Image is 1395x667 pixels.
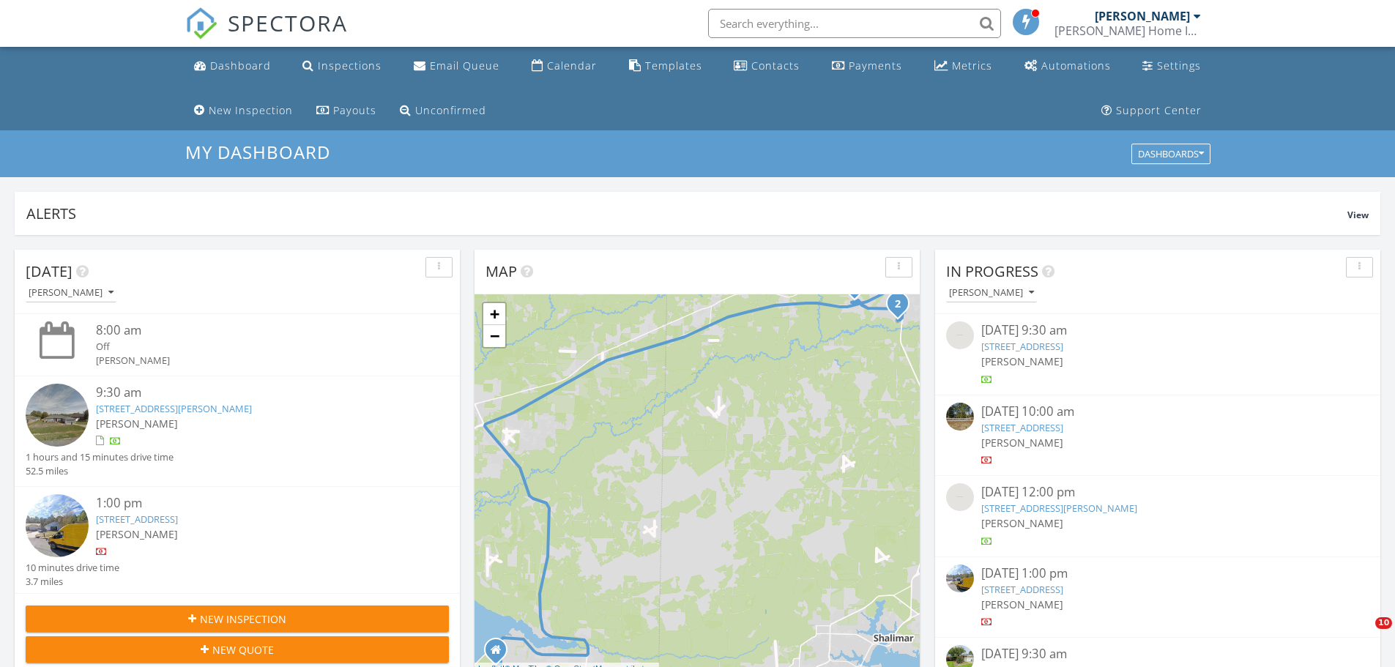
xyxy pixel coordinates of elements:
a: Dashboard [188,53,277,80]
a: [STREET_ADDRESS][PERSON_NAME] [96,402,252,415]
div: J. Gregory Home Inspections [1054,23,1201,38]
a: [DATE] 1:00 pm [STREET_ADDRESS] [PERSON_NAME] [946,564,1369,630]
div: Payments [849,59,902,72]
div: Inspections [318,59,382,72]
button: Dashboards [1131,144,1210,165]
span: [PERSON_NAME] [981,516,1063,530]
div: Contacts [751,59,800,72]
a: [STREET_ADDRESS] [981,583,1063,596]
div: 52.5 miles [26,464,174,478]
button: [PERSON_NAME] [946,283,1037,303]
span: [PERSON_NAME] [981,436,1063,450]
i: 2 [895,299,901,310]
div: Templates [645,59,702,72]
img: streetview [946,564,974,592]
div: Payouts [333,103,376,117]
a: 1:00 pm [STREET_ADDRESS] [PERSON_NAME] 10 minutes drive time 3.7 miles [26,494,449,589]
input: Search everything... [708,9,1001,38]
a: Contacts [728,53,806,80]
span: [PERSON_NAME] [981,354,1063,368]
div: [DATE] 10:00 am [981,403,1334,421]
div: Settings [1157,59,1201,72]
div: Support Center [1116,103,1202,117]
img: streetview [26,494,89,557]
div: 6473 Arbor Lane, Gulf Breeze FL 32563 [496,649,505,658]
a: [STREET_ADDRESS] [981,421,1063,434]
span: 10 [1375,617,1392,629]
span: My Dashboard [185,140,330,164]
div: [DATE] 9:30 am [981,321,1334,340]
div: New Inspection [209,103,293,117]
a: Automations (Basic) [1019,53,1117,80]
button: [PERSON_NAME] [26,283,116,303]
a: Metrics [929,53,998,80]
div: [PERSON_NAME] [29,288,114,298]
a: Templates [623,53,708,80]
div: Dashboard [210,59,271,72]
a: Unconfirmed [394,97,492,124]
div: [PERSON_NAME] [96,354,414,368]
a: Payouts [310,97,382,124]
div: Automations [1041,59,1111,72]
img: streetview [26,384,89,447]
div: Alerts [26,204,1347,223]
div: [PERSON_NAME] [949,288,1034,298]
a: Zoom out [483,325,505,347]
img: streetview [946,483,974,511]
div: 9:30 am [96,384,414,402]
a: Inspections [297,53,387,80]
div: 1 hours and 15 minutes drive time [26,450,174,464]
div: Calendar [547,59,597,72]
span: [PERSON_NAME] [981,597,1063,611]
div: 1:00 pm [96,494,414,513]
a: [STREET_ADDRESS][PERSON_NAME] [981,502,1137,515]
span: New Inspection [200,611,286,627]
iframe: Intercom live chat [1345,617,1380,652]
div: Metrics [952,59,992,72]
a: [STREET_ADDRESS] [981,340,1063,353]
img: streetview [946,403,974,431]
span: [PERSON_NAME] [96,527,178,541]
div: 411 Northview Ln, Crestview, FL 32536 [898,303,907,312]
span: SPECTORA [228,7,348,38]
a: Support Center [1095,97,1208,124]
div: [DATE] 9:30 am [981,645,1334,663]
span: [PERSON_NAME] [96,417,178,431]
div: Dashboards [1138,149,1204,160]
a: Payments [826,53,908,80]
div: Unconfirmed [415,103,486,117]
a: [STREET_ADDRESS] [96,513,178,526]
div: 3.7 miles [26,575,119,589]
a: Zoom in [483,303,505,325]
a: SPECTORA [185,20,348,51]
span: In Progress [946,261,1038,281]
a: [DATE] 10:00 am [STREET_ADDRESS] [PERSON_NAME] [946,403,1369,468]
span: View [1347,209,1369,221]
a: [DATE] 12:00 pm [STREET_ADDRESS][PERSON_NAME] [PERSON_NAME] [946,483,1369,548]
img: streetview [946,321,974,349]
div: 8:00 am [96,321,414,340]
a: Calendar [526,53,603,80]
div: [PERSON_NAME] [1095,9,1190,23]
img: The Best Home Inspection Software - Spectora [185,7,217,40]
a: Settings [1137,53,1207,80]
span: [DATE] [26,261,72,281]
div: Off [96,340,414,354]
button: New Inspection [26,605,449,632]
span: Map [486,261,517,281]
div: [DATE] 1:00 pm [981,564,1334,583]
a: Email Queue [408,53,505,80]
span: New Quote [212,642,274,657]
a: New Inspection [188,97,299,124]
div: [DATE] 12:00 pm [981,483,1334,502]
div: Email Queue [430,59,499,72]
a: [DATE] 9:30 am [STREET_ADDRESS] [PERSON_NAME] [946,321,1369,387]
button: New Quote [26,636,449,663]
a: 9:30 am [STREET_ADDRESS][PERSON_NAME] [PERSON_NAME] 1 hours and 15 minutes drive time 52.5 miles [26,384,449,479]
div: 10 minutes drive time [26,561,119,575]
